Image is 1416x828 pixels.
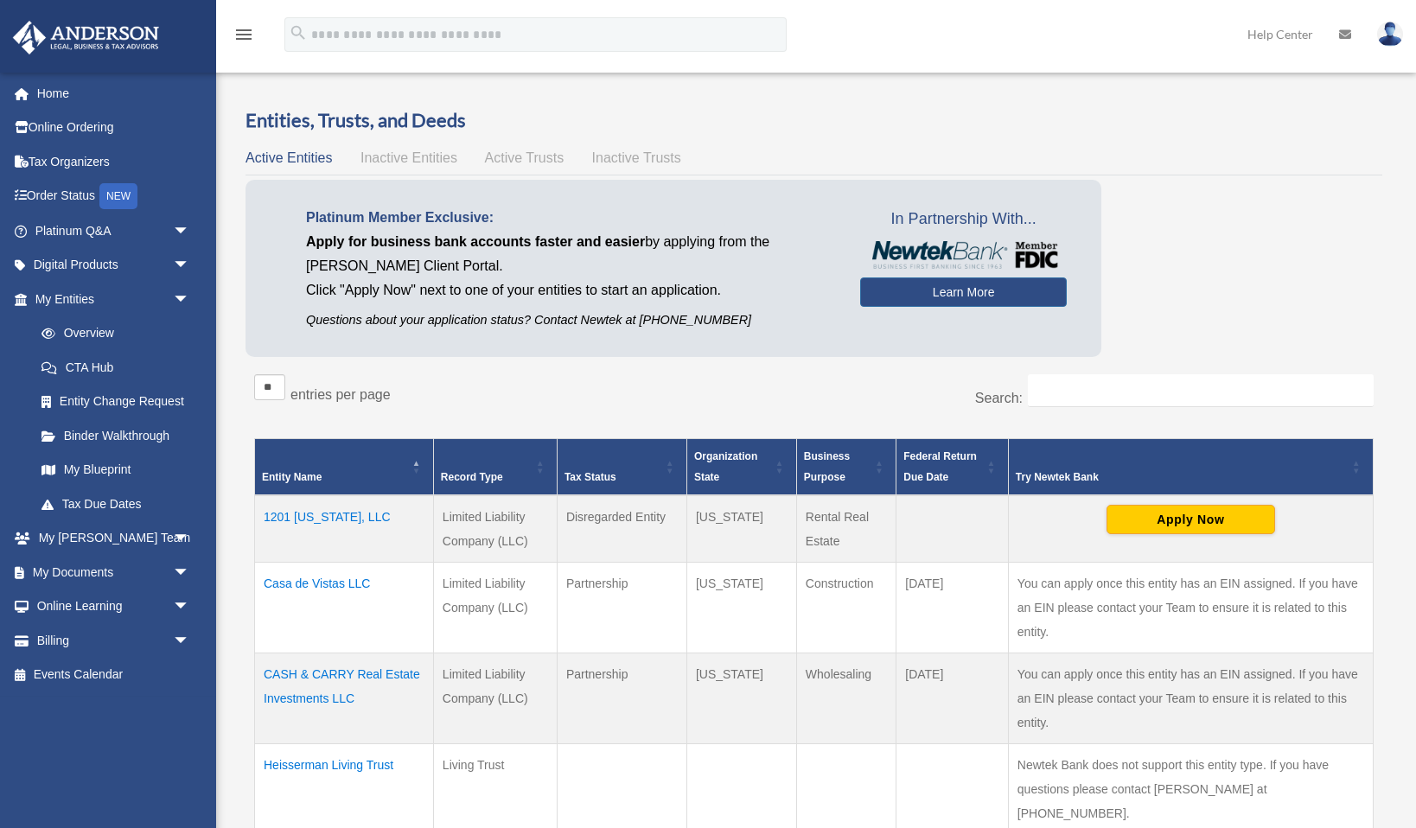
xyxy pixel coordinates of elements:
[1008,653,1373,743] td: You can apply once this entity has an EIN assigned. If you have an EIN please contact your Team t...
[8,21,164,54] img: Anderson Advisors Platinum Portal
[12,623,216,658] a: Billingarrow_drop_down
[12,144,216,179] a: Tax Organizers
[686,562,796,653] td: [US_STATE]
[173,623,207,659] span: arrow_drop_down
[975,391,1023,405] label: Search:
[24,487,207,521] a: Tax Due Dates
[686,653,796,743] td: [US_STATE]
[246,107,1382,134] h3: Entities, Trusts, and Deeds
[173,213,207,249] span: arrow_drop_down
[12,111,216,145] a: Online Ordering
[896,438,1009,495] th: Federal Return Due Date: Activate to sort
[24,350,207,385] a: CTA Hub
[869,241,1058,269] img: NewtekBankLogoSM.png
[289,23,308,42] i: search
[485,150,564,165] span: Active Trusts
[433,562,557,653] td: Limited Liability Company (LLC)
[686,438,796,495] th: Organization State: Activate to sort
[12,248,216,283] a: Digital Productsarrow_drop_down
[12,555,216,589] a: My Documentsarrow_drop_down
[306,309,834,331] p: Questions about your application status? Contact Newtek at [PHONE_NUMBER]
[306,206,834,230] p: Platinum Member Exclusive:
[1016,467,1347,487] div: Try Newtek Bank
[12,589,216,624] a: Online Learningarrow_drop_down
[557,495,686,563] td: Disregarded Entity
[173,555,207,590] span: arrow_drop_down
[306,234,645,249] span: Apply for business bank accounts faster and easier
[12,179,216,214] a: Order StatusNEW
[24,418,207,453] a: Binder Walkthrough
[796,495,896,563] td: Rental Real Estate
[12,521,216,556] a: My [PERSON_NAME] Teamarrow_drop_down
[896,653,1009,743] td: [DATE]
[804,450,850,483] span: Business Purpose
[24,453,207,487] a: My Blueprint
[433,653,557,743] td: Limited Liability Company (LLC)
[255,562,434,653] td: Casa de Vistas LLC
[290,387,391,402] label: entries per page
[255,495,434,563] td: 1201 [US_STATE], LLC
[557,438,686,495] th: Tax Status: Activate to sort
[1377,22,1403,47] img: User Pic
[255,653,434,743] td: CASH & CARRY Real Estate Investments LLC
[903,450,977,483] span: Federal Return Due Date
[694,450,757,483] span: Organization State
[233,30,254,45] a: menu
[12,76,216,111] a: Home
[24,316,199,351] a: Overview
[1008,438,1373,495] th: Try Newtek Bank : Activate to sort
[1107,505,1275,534] button: Apply Now
[564,471,616,483] span: Tax Status
[592,150,681,165] span: Inactive Trusts
[12,282,207,316] a: My Entitiesarrow_drop_down
[173,248,207,283] span: arrow_drop_down
[360,150,457,165] span: Inactive Entities
[896,562,1009,653] td: [DATE]
[173,589,207,625] span: arrow_drop_down
[173,282,207,317] span: arrow_drop_down
[796,562,896,653] td: Construction
[433,438,557,495] th: Record Type: Activate to sort
[796,438,896,495] th: Business Purpose: Activate to sort
[306,230,834,278] p: by applying from the [PERSON_NAME] Client Portal.
[860,206,1067,233] span: In Partnership With...
[1008,562,1373,653] td: You can apply once this entity has an EIN assigned. If you have an EIN please contact your Team t...
[433,495,557,563] td: Limited Liability Company (LLC)
[246,150,332,165] span: Active Entities
[441,471,503,483] span: Record Type
[255,438,434,495] th: Entity Name: Activate to invert sorting
[173,521,207,557] span: arrow_drop_down
[306,278,834,303] p: Click "Apply Now" next to one of your entities to start an application.
[262,471,322,483] span: Entity Name
[686,495,796,563] td: [US_STATE]
[12,213,216,248] a: Platinum Q&Aarrow_drop_down
[233,24,254,45] i: menu
[12,658,216,692] a: Events Calendar
[796,653,896,743] td: Wholesaling
[860,277,1067,307] a: Learn More
[557,653,686,743] td: Partnership
[99,183,137,209] div: NEW
[557,562,686,653] td: Partnership
[24,385,207,419] a: Entity Change Request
